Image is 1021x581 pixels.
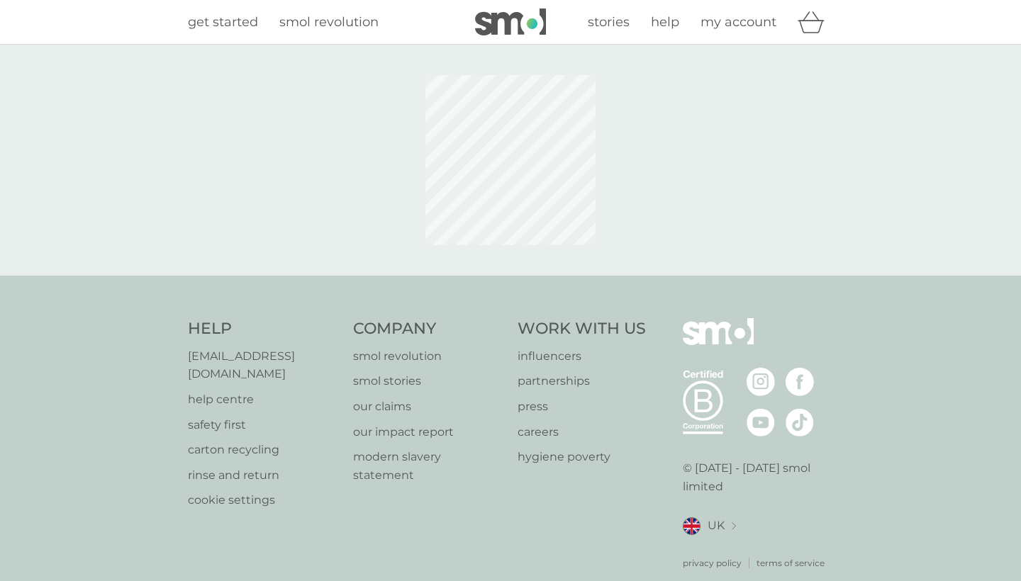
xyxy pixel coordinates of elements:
[353,372,504,390] a: smol stories
[518,372,646,390] a: partnerships
[188,416,339,434] a: safety first
[475,9,546,35] img: smol
[518,423,646,441] a: careers
[651,14,679,30] span: help
[683,517,701,535] img: UK flag
[188,491,339,509] a: cookie settings
[518,397,646,416] a: press
[683,318,754,366] img: smol
[701,12,776,33] a: my account
[683,556,742,570] a: privacy policy
[518,347,646,366] a: influencers
[188,441,339,459] a: carton recycling
[353,318,504,340] h4: Company
[188,12,258,33] a: get started
[786,368,814,396] img: visit the smol Facebook page
[353,347,504,366] a: smol revolution
[188,14,258,30] span: get started
[747,368,775,396] img: visit the smol Instagram page
[757,556,825,570] a: terms of service
[708,517,725,535] span: UK
[353,423,504,441] a: our impact report
[732,522,736,530] img: select a new location
[188,347,339,383] a: [EMAIL_ADDRESS][DOMAIN_NAME]
[588,14,630,30] span: stories
[188,318,339,340] h4: Help
[353,397,504,416] a: our claims
[588,12,630,33] a: stories
[701,14,776,30] span: my account
[786,408,814,436] img: visit the smol Tiktok page
[518,318,646,340] h4: Work With Us
[683,459,834,495] p: © [DATE] - [DATE] smol limited
[747,408,775,436] img: visit the smol Youtube page
[651,12,679,33] a: help
[798,8,833,36] div: basket
[279,14,379,30] span: smol revolution
[279,12,379,33] a: smol revolution
[353,448,504,484] a: modern slavery statement
[188,390,339,409] a: help centre
[518,448,646,466] a: hygiene poverty
[188,466,339,485] a: rinse and return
